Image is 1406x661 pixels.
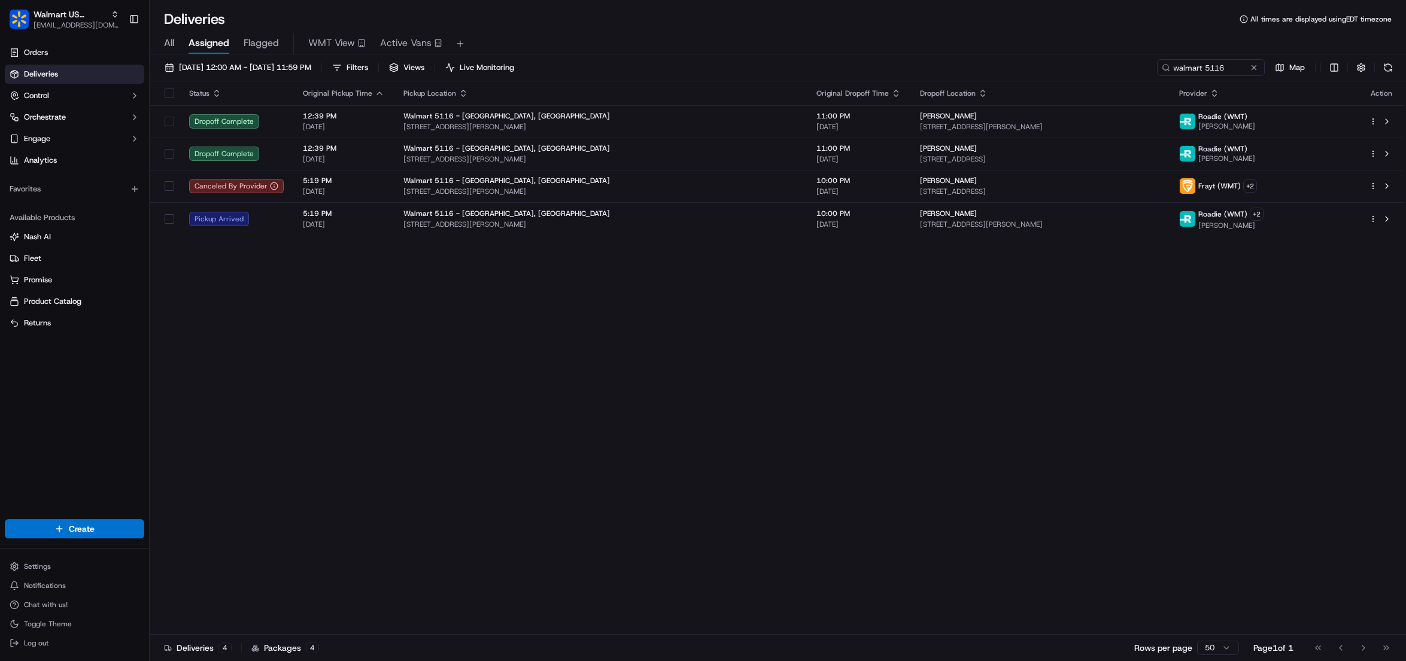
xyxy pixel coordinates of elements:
button: Create [5,519,144,538]
span: Status [189,89,209,98]
span: [PERSON_NAME] [920,176,977,185]
button: Control [5,86,144,105]
a: Fleet [10,253,139,264]
a: Promise [10,275,139,285]
span: 10:00 PM [816,209,901,218]
a: Nash AI [10,231,139,242]
button: Canceled By Provider [189,179,284,193]
span: [DATE] [816,220,901,229]
span: All times are displayed using EDT timezone [1250,14,1392,24]
button: Views [384,59,430,76]
span: [PERSON_NAME] [1198,221,1264,230]
a: Returns [10,318,139,328]
button: Map [1270,59,1310,76]
button: +2 [1250,208,1264,221]
span: Filters [347,62,368,73]
span: [PERSON_NAME] [920,209,977,218]
span: Notifications [24,581,66,590]
button: Engage [5,129,144,148]
span: 5:19 PM [303,176,384,185]
span: Log out [24,638,48,648]
div: Packages [251,642,319,654]
span: [STREET_ADDRESS][PERSON_NAME] [920,122,1161,132]
p: Rows per page [1134,642,1192,654]
span: Product Catalog [24,296,81,307]
span: [STREET_ADDRESS] [920,187,1161,196]
span: 11:00 PM [816,144,901,153]
span: [DATE] [303,154,384,164]
a: Product Catalog [10,296,139,307]
button: Fleet [5,249,144,268]
span: 5:19 PM [303,209,384,218]
img: roadie-logo-v2.jpg [1180,146,1195,162]
span: [PERSON_NAME] [1198,121,1255,131]
span: Assigned [189,36,229,50]
span: Map [1289,62,1305,73]
button: Orchestrate [5,108,144,127]
span: 10:00 PM [816,176,901,185]
span: Roadie (WMT) [1198,144,1247,154]
span: WMT View [308,36,355,50]
span: Orders [24,47,48,58]
span: Roadie (WMT) [1198,209,1247,219]
span: Pickup Location [403,89,456,98]
span: Frayt (WMT) [1198,181,1241,191]
span: [DATE] [816,187,901,196]
span: Walmart 5116 - [GEOGRAPHIC_DATA], [GEOGRAPHIC_DATA] [403,176,610,185]
span: Engage [24,133,50,144]
span: Orchestrate [24,112,66,123]
img: frayt-logo.jpeg [1180,178,1195,194]
span: Walmart 5116 - [GEOGRAPHIC_DATA], [GEOGRAPHIC_DATA] [403,144,610,153]
span: [STREET_ADDRESS][PERSON_NAME] [403,122,797,132]
span: [DATE] [303,220,384,229]
button: Nash AI [5,227,144,246]
span: [DATE] [303,122,384,132]
span: 12:39 PM [303,144,384,153]
button: Walmart US Stores [34,8,106,20]
span: Create [69,523,95,535]
span: [PERSON_NAME] [1198,154,1255,163]
button: Toggle Theme [5,616,144,632]
span: Flagged [244,36,279,50]
button: [EMAIL_ADDRESS][DOMAIN_NAME] [34,20,119,30]
a: Deliveries [5,65,144,84]
button: Log out [5,635,144,651]
button: Returns [5,313,144,333]
span: Promise [24,275,52,285]
span: [STREET_ADDRESS] [920,154,1161,164]
span: Settings [24,562,51,571]
span: Nash AI [24,231,51,242]
span: Provider [1179,89,1207,98]
button: Chat with us! [5,596,144,613]
div: Available Products [5,208,144,227]
span: [STREET_ADDRESS][PERSON_NAME] [920,220,1161,229]
div: 4 [306,642,319,653]
span: Dropoff Location [920,89,976,98]
div: Action [1369,89,1394,98]
span: [DATE] [303,187,384,196]
h1: Deliveries [164,10,225,29]
a: Orders [5,43,144,62]
span: 11:00 PM [816,111,901,121]
span: Toggle Theme [24,619,72,629]
div: 4 [218,642,232,653]
span: Deliveries [24,69,58,80]
button: Live Monitoring [440,59,520,76]
span: [PERSON_NAME] [920,144,977,153]
span: Views [403,62,424,73]
span: [DATE] 12:00 AM - [DATE] 11:59 PM [179,62,311,73]
span: All [164,36,174,50]
div: Page 1 of 1 [1253,642,1293,654]
div: Favorites [5,179,144,199]
button: +2 [1243,179,1257,193]
button: Walmart US StoresWalmart US Stores[EMAIL_ADDRESS][DOMAIN_NAME] [5,5,124,33]
span: Control [24,90,49,101]
a: Analytics [5,151,144,170]
span: Active Vans [380,36,432,50]
button: Refresh [1380,59,1396,76]
span: Original Pickup Time [303,89,372,98]
span: 12:39 PM [303,111,384,121]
